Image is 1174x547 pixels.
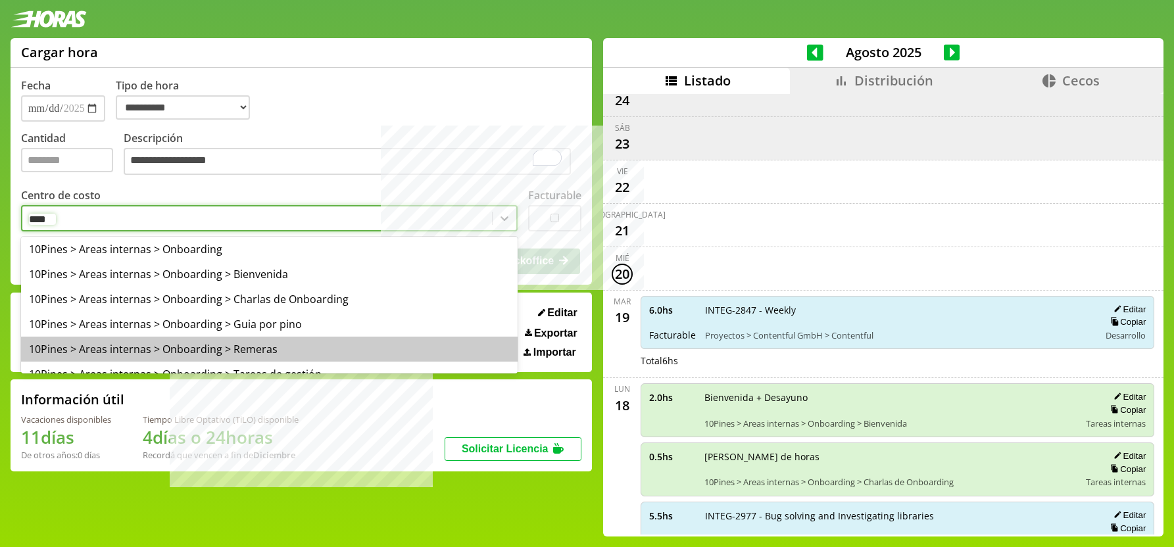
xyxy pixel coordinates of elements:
[1106,523,1146,534] button: Copiar
[616,252,629,264] div: mié
[612,133,633,155] div: 23
[21,262,518,287] div: 10Pines > Areas internas > Onboarding > Bienvenida
[649,510,696,522] span: 5.5 hs
[612,394,633,416] div: 18
[1086,417,1146,429] span: Tareas internas
[116,78,260,122] label: Tipo de hora
[528,188,581,202] label: Facturable
[1110,391,1146,402] button: Editar
[21,337,518,362] div: 10Pines > Areas internas > Onboarding > Remeras
[704,476,1077,488] span: 10Pines > Areas internas > Onboarding > Charlas de Onboarding
[1106,404,1146,416] button: Copiar
[124,131,581,179] label: Descripción
[684,72,731,89] span: Listado
[617,166,628,177] div: vie
[21,131,124,179] label: Cantidad
[124,148,571,176] textarea: To enrich screen reader interactions, please activate Accessibility in Grammarly extension settings
[462,443,549,454] span: Solicitar Licencia
[612,264,633,285] div: 20
[641,354,1154,367] div: Total 6 hs
[612,220,633,241] div: 21
[11,11,87,28] img: logotipo
[21,237,518,262] div: 10Pines > Areas internas > Onboarding
[704,391,1077,404] span: Bienvenida + Desayuno
[1110,510,1146,521] button: Editar
[1110,304,1146,315] button: Editar
[705,329,1090,341] span: Proyectos > Contentful GmbH > Contentful
[21,148,113,172] input: Cantidad
[534,327,577,339] span: Exportar
[21,188,101,202] label: Centro de costo
[614,296,631,307] div: mar
[1106,316,1146,327] button: Copiar
[253,449,295,461] b: Diciembre
[21,449,111,461] div: De otros años: 0 días
[21,414,111,425] div: Vacaciones disponibles
[615,122,630,133] div: sáb
[649,450,695,463] span: 0.5 hs
[21,287,518,312] div: 10Pines > Areas internas > Onboarding > Charlas de Onboarding
[547,307,577,319] span: Editar
[21,362,518,387] div: 10Pines > Areas internas > Onboarding > Tareas de gestión
[143,425,299,449] h1: 4 días o 24 horas
[612,307,633,328] div: 19
[21,391,124,408] h2: Información útil
[1106,464,1146,475] button: Copiar
[649,329,696,341] span: Facturable
[533,346,576,358] span: Importar
[704,417,1077,429] span: 10Pines > Areas internas > Onboarding > Bienvenida
[579,209,666,220] div: [DEMOGRAPHIC_DATA]
[705,304,1090,316] span: INTEG-2847 - Weekly
[612,90,633,111] div: 24
[612,177,633,198] div: 22
[1062,72,1100,89] span: Cecos
[21,425,111,449] h1: 11 días
[143,414,299,425] div: Tiempo Libre Optativo (TiLO) disponible
[603,94,1163,535] div: scrollable content
[21,78,51,93] label: Fecha
[21,312,518,337] div: 10Pines > Areas internas > Onboarding > Guia por pino
[649,304,696,316] span: 6.0 hs
[1106,329,1146,341] span: Desarrollo
[704,450,1077,463] span: [PERSON_NAME] de horas
[614,383,630,394] div: lun
[143,449,299,461] div: Recordá que vencen a fin de
[445,437,581,461] button: Solicitar Licencia
[649,391,695,404] span: 2.0 hs
[823,43,944,61] span: Agosto 2025
[521,327,581,340] button: Exportar
[534,306,581,320] button: Editar
[1110,450,1146,462] button: Editar
[1086,476,1146,488] span: Tareas internas
[116,95,250,120] select: Tipo de hora
[21,43,98,61] h1: Cargar hora
[854,72,933,89] span: Distribución
[705,510,1090,522] span: INTEG-2977 - Bug solving and Investigating libraries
